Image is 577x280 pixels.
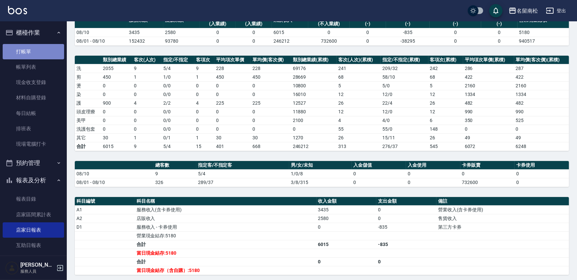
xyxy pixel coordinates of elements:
[317,214,377,223] td: 2580
[3,253,64,268] a: 互助排行榜
[135,240,317,249] td: 合計
[135,223,317,231] td: 服務收入 - 卡券使用
[463,81,514,90] td: 2160
[3,238,64,253] a: 互助日報表
[352,169,406,178] td: 0
[483,20,516,27] div: (-)
[194,73,214,81] td: 1
[514,56,569,64] th: 單均價(客次價)(累積)
[75,56,569,151] table: a dense table
[428,56,463,64] th: 客項次(累積)
[154,161,196,170] th: 總客數
[463,125,514,133] td: 0
[460,169,515,178] td: 0
[194,99,214,107] td: 4
[194,56,214,64] th: 客項次
[75,81,101,90] td: 燙
[101,99,132,107] td: 900
[251,73,291,81] td: 450
[194,142,214,151] td: 15
[251,64,291,73] td: 228
[194,107,214,116] td: 0
[291,125,337,133] td: 0
[406,161,460,170] th: 入金使用
[214,56,251,64] th: 平均項次單價
[514,142,569,151] td: 6248
[291,73,337,81] td: 28669
[514,99,569,107] td: 482
[163,28,199,37] td: 2580
[428,90,463,99] td: 12
[428,99,463,107] td: 26
[75,13,569,46] table: a dense table
[463,133,514,142] td: 49
[289,161,352,170] th: 男/女/未知
[350,28,386,37] td: 0
[162,56,194,64] th: 指定/不指定
[289,178,352,187] td: 3/8/315
[514,73,569,81] td: 422
[514,125,569,133] td: 0
[132,133,162,142] td: 1
[463,64,514,73] td: 286
[386,28,430,37] td: -835
[132,90,162,99] td: 0
[381,81,428,90] td: 5 / 0
[515,169,569,178] td: 0
[200,37,236,45] td: 0
[214,107,251,116] td: 0
[127,28,163,37] td: 3435
[428,81,463,90] td: 5
[162,125,194,133] td: 0 / 0
[3,207,64,222] a: 店家區間累計表
[162,73,194,81] td: 1 / 0
[132,142,162,151] td: 9
[135,266,317,275] td: 當日現金結存（含自購）:5180
[3,24,64,41] button: 櫃檯作業
[436,205,569,214] td: 營業收入(含卡券使用)
[337,56,381,64] th: 客次(人次)(累積)
[460,178,515,187] td: 732600
[196,161,289,170] th: 指定客/不指定客
[376,197,436,206] th: 支出金額
[75,197,135,206] th: 科目編號
[406,178,460,187] td: 0
[381,73,428,81] td: 58 / 10
[460,161,515,170] th: 卡券販賣
[214,90,251,99] td: 0
[506,4,541,18] button: 名留南松
[436,214,569,223] td: 售貨收入
[101,142,132,151] td: 6015
[381,56,428,64] th: 指定/不指定(累積)
[251,56,291,64] th: 單均價(客次價)
[162,81,194,90] td: 0 / 0
[162,90,194,99] td: 0 / 0
[20,262,54,268] h5: [PERSON_NAME]
[514,90,569,99] td: 1334
[514,107,569,116] td: 990
[436,223,569,231] td: 第三方卡券
[200,28,236,37] td: 0
[101,107,132,116] td: 0
[251,116,291,125] td: 0
[251,99,291,107] td: 225
[514,116,569,125] td: 525
[3,222,64,238] a: 店家日報表
[162,133,194,142] td: 0 / 1
[337,73,381,81] td: 68
[337,116,381,125] td: 4
[381,99,428,107] td: 22 / 4
[3,106,64,121] a: 每日結帳
[291,142,337,151] td: 246212
[135,231,317,240] td: 營業現金結存:5180
[132,64,162,73] td: 9
[308,37,350,45] td: 732600
[337,125,381,133] td: 55
[317,197,377,206] th: 收入金額
[214,99,251,107] td: 225
[515,178,569,187] td: 0
[162,142,194,151] td: 5/4
[381,125,428,133] td: 55 / 0
[135,249,317,257] td: 當日現金結存:5180
[236,28,272,37] td: 0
